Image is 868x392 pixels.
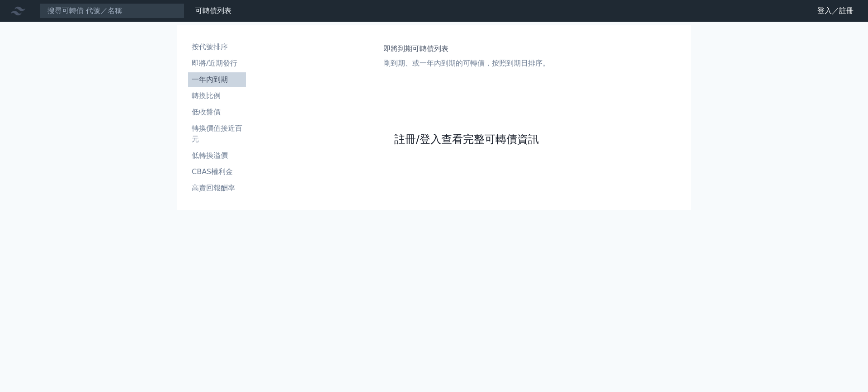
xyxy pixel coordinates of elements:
input: 搜尋可轉債 代號／名稱 [40,3,184,19]
li: 一年內到期 [188,74,246,85]
a: 登入／註冊 [810,4,861,18]
li: 即將/近期發行 [188,58,246,69]
li: CBAS權利金 [188,166,246,177]
a: 可轉債列表 [195,6,231,15]
a: 一年內到期 [188,72,246,87]
li: 按代號排序 [188,42,246,52]
a: 低收盤價 [188,105,246,119]
a: 按代號排序 [188,40,246,54]
li: 轉換比例 [188,90,246,101]
a: 轉換價值接近百元 [188,121,246,146]
li: 高賣回報酬率 [188,183,246,194]
a: 高賣回報酬率 [188,181,246,195]
a: 即將/近期發行 [188,56,246,71]
h1: 即將到期可轉債列表 [383,43,550,54]
li: 低轉換溢價 [188,150,246,161]
a: 低轉換溢價 [188,148,246,163]
li: 轉換價值接近百元 [188,123,246,145]
a: 註冊/登入查看完整可轉債資訊 [394,132,539,146]
a: CBAS權利金 [188,165,246,179]
p: 剛到期、或一年內到期的可轉債，按照到期日排序。 [383,58,550,69]
li: 低收盤價 [188,107,246,118]
a: 轉換比例 [188,89,246,103]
